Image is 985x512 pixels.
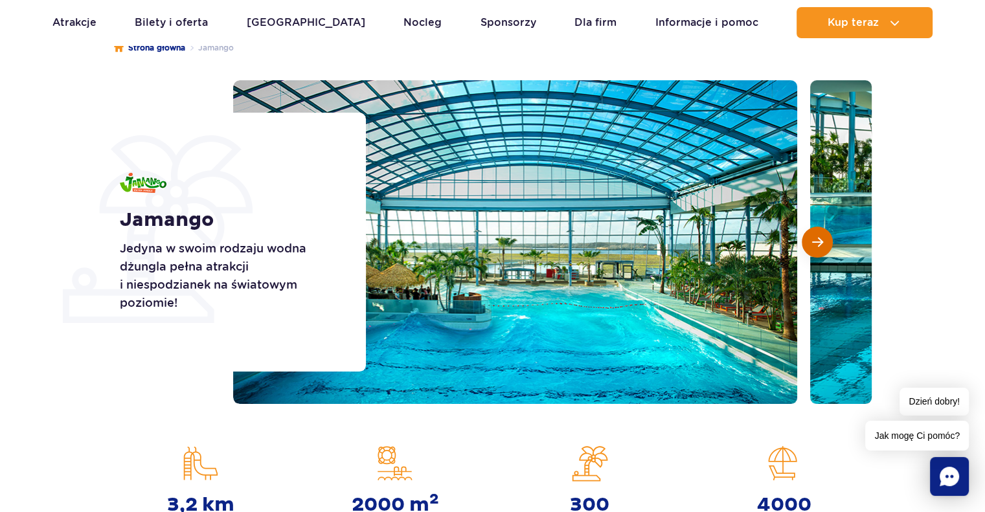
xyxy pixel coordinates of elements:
[185,41,234,54] li: Jamango
[828,17,879,28] span: Kup teraz
[135,7,208,38] a: Bilety i oferta
[114,41,185,54] a: Strona główna
[655,7,758,38] a: Informacje i pomoc
[574,7,617,38] a: Dla firm
[52,7,96,38] a: Atrakcje
[429,490,439,508] sup: 2
[900,388,969,416] span: Dzień dobry!
[247,7,365,38] a: [GEOGRAPHIC_DATA]
[865,421,969,451] span: Jak mogę Ci pomóc?
[930,457,969,496] div: Chat
[403,7,442,38] a: Nocleg
[120,173,166,193] img: Jamango
[802,227,833,258] button: Następny slajd
[481,7,536,38] a: Sponsorzy
[797,7,933,38] button: Kup teraz
[120,208,337,232] h1: Jamango
[120,239,337,312] p: Jedyna w swoim rodzaju wodna dżungla pełna atrakcji i niespodzianek na światowym poziomie!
